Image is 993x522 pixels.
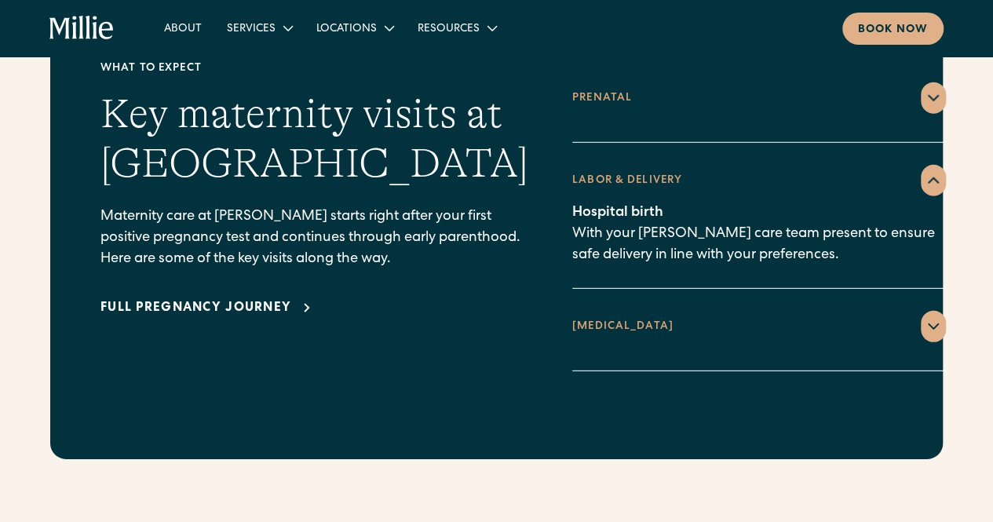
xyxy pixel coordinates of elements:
a: home [49,16,114,41]
div: Services [214,15,304,41]
div: Prenatal [572,90,632,107]
div: Services [227,21,276,38]
p: Maternity care at [PERSON_NAME] starts right after your first positive pregnancy test and continu... [100,206,528,270]
div: Full pregnancy journey [100,299,291,318]
div: Resources [418,21,480,38]
div: What to expect [100,60,528,77]
a: About [152,15,214,41]
div: Locations [304,15,405,41]
div: Locations [316,21,377,38]
span: Hospital birth [572,206,663,220]
div: LABOR & DELIVERY [572,173,682,189]
h2: Key maternity visits at [GEOGRAPHIC_DATA] [100,89,528,188]
div: [MEDICAL_DATA] [572,319,674,335]
p: With your [PERSON_NAME] care team present to ensure safe delivery in line with your preferences. [572,203,946,266]
a: Full pregnancy journey [100,299,316,318]
div: Resources [405,15,508,41]
div: Book now [858,22,928,38]
a: Book now [842,13,944,45]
